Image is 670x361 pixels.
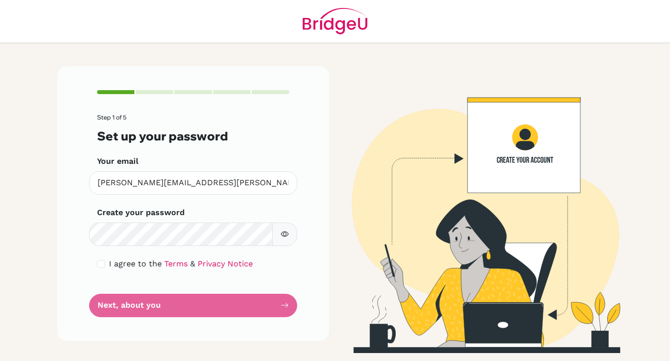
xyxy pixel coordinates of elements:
[97,129,289,143] h3: Set up your password
[97,207,185,219] label: Create your password
[198,259,253,268] a: Privacy Notice
[164,259,188,268] a: Terms
[97,114,126,121] span: Step 1 of 5
[89,171,297,195] input: Insert your email*
[97,155,138,167] label: Your email
[109,259,162,268] span: I agree to the
[190,259,195,268] span: &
